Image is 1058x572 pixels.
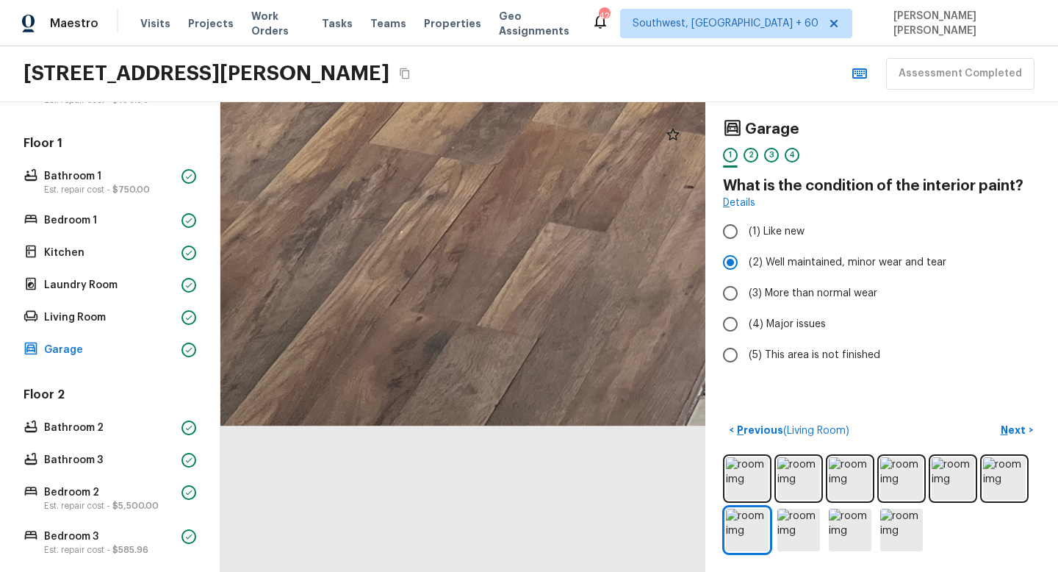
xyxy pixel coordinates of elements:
button: Next> [993,418,1040,443]
span: $750.00 [112,185,150,194]
img: room img [880,457,923,500]
span: Teams [370,16,406,31]
span: $5,500.00 [112,501,159,510]
span: (3) More than normal wear [749,286,877,301]
span: Geo Assignments [499,9,575,38]
h2: [STREET_ADDRESS][PERSON_NAME] [24,60,389,87]
img: room img [880,509,923,551]
p: Bathroom 3 [44,453,176,468]
button: Copy Address [395,64,414,83]
div: 421 [599,9,609,24]
img: room img [983,457,1026,500]
p: Garage [44,343,176,357]
span: Maestro [50,16,98,31]
img: room img [777,457,820,500]
span: Visits [140,16,170,31]
img: room img [829,509,871,551]
p: Bathroom 1 [44,169,176,184]
span: Work Orders [251,9,304,38]
p: Previous [734,423,849,438]
h5: Floor 2 [21,387,199,406]
span: $585.96 [112,546,148,554]
div: 4 [785,148,799,162]
span: (4) Major issues [749,317,826,332]
p: Est. repair cost - [44,184,176,196]
div: 1 [723,148,738,162]
img: room img [932,457,974,500]
p: Bedroom 2 [44,485,176,500]
img: room img [777,509,820,551]
p: Kitchen [44,246,176,260]
span: Properties [424,16,481,31]
p: Est. repair cost - [44,544,176,556]
p: Est. repair cost - [44,500,176,512]
p: Bathroom 2 [44,421,176,435]
button: <Previous(Living Room) [723,418,855,443]
span: [PERSON_NAME] [PERSON_NAME] [888,9,1036,38]
a: Details [723,196,755,210]
div: 2 [744,148,758,162]
span: (2) Well maintained, minor wear and tear [749,255,946,270]
div: 3 [764,148,779,162]
span: ( Living Room ) [783,426,849,436]
h5: Floor 1 [21,135,199,154]
p: Bedroom 3 [44,529,176,544]
span: (1) Like new [749,224,805,239]
img: room img [726,457,769,500]
span: Southwest, [GEOGRAPHIC_DATA] + 60 [633,16,818,31]
span: Tasks [322,18,353,29]
span: (5) This area is not finished [749,348,880,362]
img: room img [829,457,871,500]
span: $100.00 [112,96,149,104]
p: Laundry Room [44,278,176,293]
h4: What is the condition of the interior paint? [723,176,1040,196]
img: room img [726,509,769,551]
p: Bedroom 1 [44,213,176,228]
span: Projects [188,16,234,31]
p: Next [1001,423,1029,437]
h4: Garage [745,120,799,139]
p: Living Room [44,310,176,325]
